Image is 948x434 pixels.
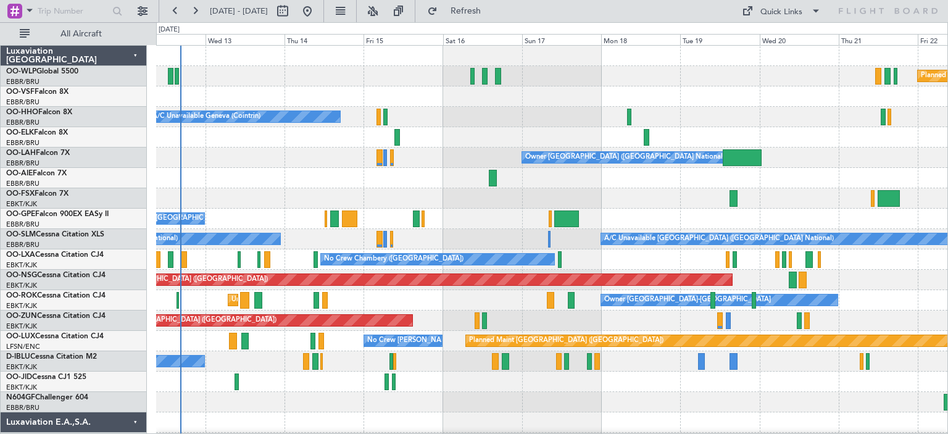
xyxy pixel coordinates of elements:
[6,403,39,412] a: EBBR/BRU
[839,34,918,45] div: Thu 21
[6,88,35,96] span: OO-VSF
[6,138,39,148] a: EBBR/BRU
[6,362,37,372] a: EBKT/KJK
[231,291,431,309] div: Unplanned Maint [GEOGRAPHIC_DATA]-[GEOGRAPHIC_DATA]
[6,231,36,238] span: OO-SLM
[6,312,106,320] a: OO-ZUNCessna Citation CJ4
[469,332,663,350] div: Planned Maint [GEOGRAPHIC_DATA] ([GEOGRAPHIC_DATA])
[6,98,39,107] a: EBBR/BRU
[6,373,86,381] a: OO-JIDCessna CJ1 525
[73,270,268,289] div: Planned Maint [GEOGRAPHIC_DATA] ([GEOGRAPHIC_DATA])
[6,353,30,361] span: D-IBLU
[6,190,35,198] span: OO-FSX
[6,129,34,136] span: OO-ELK
[367,332,515,350] div: No Crew [PERSON_NAME] ([PERSON_NAME])
[6,383,37,392] a: EBKT/KJK
[14,24,134,44] button: All Aircraft
[6,88,69,96] a: OO-VSFFalcon 8X
[736,1,827,21] button: Quick Links
[6,333,35,340] span: OO-LUX
[6,220,39,229] a: EBBR/BRU
[6,342,40,351] a: LFSN/ENC
[440,7,492,15] span: Refresh
[6,272,106,279] a: OO-NSGCessna Citation CJ4
[6,179,39,188] a: EBBR/BRU
[6,272,37,279] span: OO-NSG
[73,311,276,330] div: Unplanned Maint [GEOGRAPHIC_DATA] ([GEOGRAPHIC_DATA])
[210,6,268,17] span: [DATE] - [DATE]
[38,2,109,20] input: Trip Number
[6,373,32,381] span: OO-JID
[6,109,72,116] a: OO-HHOFalcon 8X
[32,30,130,38] span: All Aircraft
[6,199,37,209] a: EBKT/KJK
[6,333,104,340] a: OO-LUXCessna Citation CJ4
[6,109,38,116] span: OO-HHO
[6,292,106,299] a: OO-ROKCessna Citation CJ4
[604,230,834,248] div: A/C Unavailable [GEOGRAPHIC_DATA] ([GEOGRAPHIC_DATA] National)
[6,77,39,86] a: EBBR/BRU
[6,251,35,259] span: OO-LXA
[604,291,771,309] div: Owner [GEOGRAPHIC_DATA]-[GEOGRAPHIC_DATA]
[6,353,97,361] a: D-IBLUCessna Citation M2
[525,148,725,167] div: Owner [GEOGRAPHIC_DATA] ([GEOGRAPHIC_DATA] National)
[324,250,464,269] div: No Crew Chambery ([GEOGRAPHIC_DATA])
[6,231,104,238] a: OO-SLMCessna Citation XLS
[6,292,37,299] span: OO-ROK
[601,34,680,45] div: Mon 18
[127,34,206,45] div: Tue 12
[422,1,496,21] button: Refresh
[6,261,37,270] a: EBKT/KJK
[159,25,180,35] div: [DATE]
[364,34,443,45] div: Fri 15
[6,190,69,198] a: OO-FSXFalcon 7X
[760,34,839,45] div: Wed 20
[6,240,39,249] a: EBBR/BRU
[760,6,802,19] div: Quick Links
[6,149,36,157] span: OO-LAH
[6,159,39,168] a: EBBR/BRU
[6,118,39,127] a: EBBR/BRU
[6,211,35,218] span: OO-GPE
[6,129,68,136] a: OO-ELKFalcon 8X
[6,394,88,401] a: N604GFChallenger 604
[443,34,522,45] div: Sat 16
[6,301,37,311] a: EBKT/KJK
[6,68,36,75] span: OO-WLP
[680,34,759,45] div: Tue 19
[6,170,67,177] a: OO-AIEFalcon 7X
[6,68,78,75] a: OO-WLPGlobal 5500
[522,34,601,45] div: Sun 17
[6,251,104,259] a: OO-LXACessna Citation CJ4
[6,281,37,290] a: EBKT/KJK
[6,312,37,320] span: OO-ZUN
[206,34,285,45] div: Wed 13
[6,394,35,401] span: N604GF
[6,170,33,177] span: OO-AIE
[6,211,109,218] a: OO-GPEFalcon 900EX EASy II
[285,34,364,45] div: Thu 14
[6,149,70,157] a: OO-LAHFalcon 7X
[6,322,37,331] a: EBKT/KJK
[152,107,260,126] div: A/C Unavailable Geneva (Cointrin)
